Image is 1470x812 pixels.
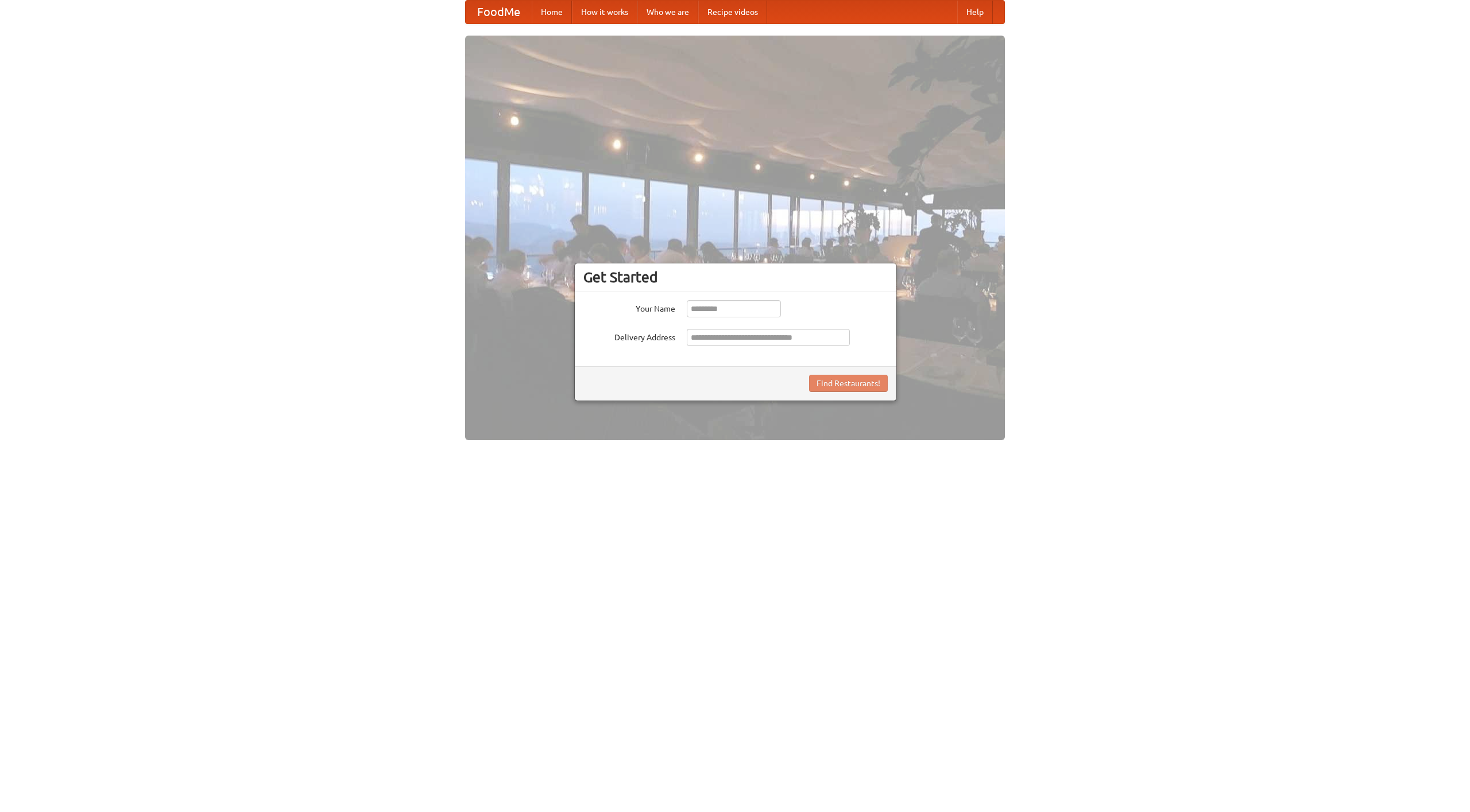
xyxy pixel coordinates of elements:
a: Home [532,1,572,24]
a: Who we are [637,1,698,24]
h3: Get Started [583,269,888,286]
label: Your Name [583,300,675,314]
a: FoodMe [466,1,532,24]
a: How it works [572,1,637,24]
button: Find Restaurants! [809,375,888,392]
a: Help [957,1,993,24]
label: Delivery Address [583,329,675,343]
a: Recipe videos [698,1,767,24]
